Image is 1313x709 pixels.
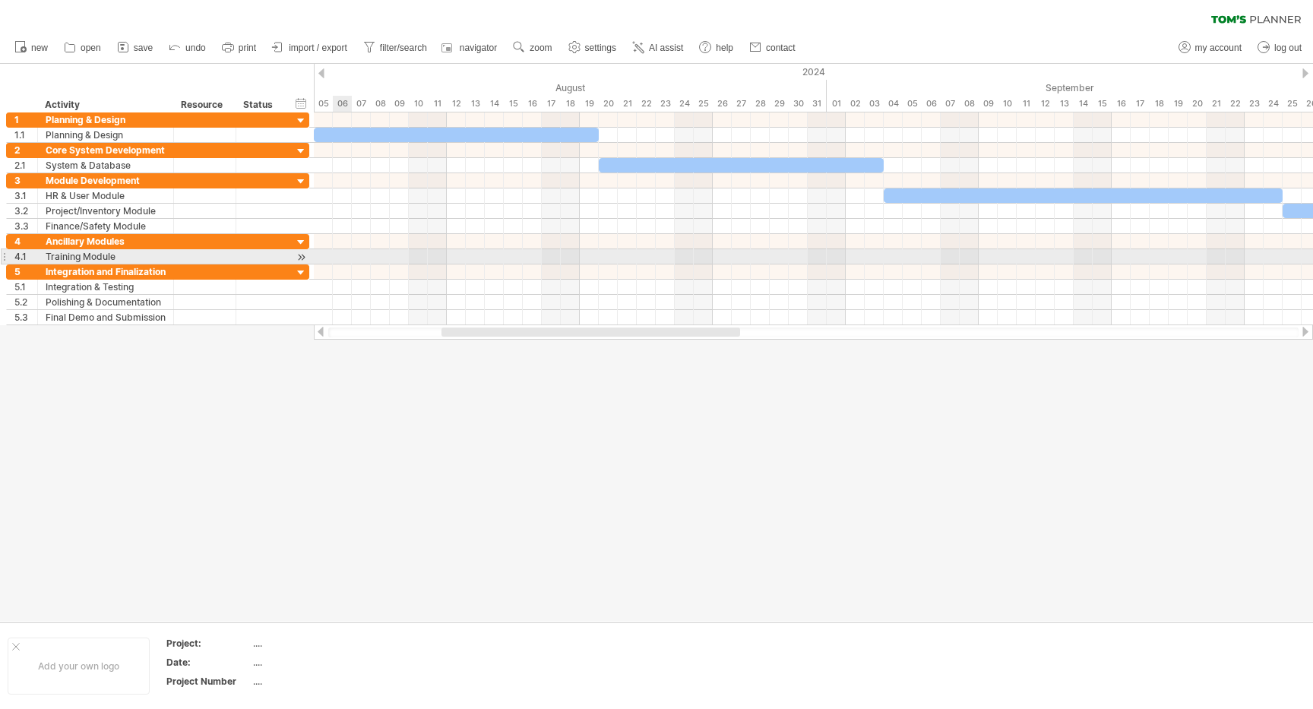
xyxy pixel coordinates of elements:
div: Wednesday, 7 August 2024 [352,96,371,112]
div: Sunday, 25 August 2024 [694,96,713,112]
div: Module Development [46,173,166,188]
div: Tuesday, 27 August 2024 [732,96,751,112]
div: Wednesday, 25 September 2024 [1283,96,1302,112]
span: my account [1195,43,1242,53]
div: 3.1 [14,188,37,203]
div: 4 [14,234,37,248]
div: Thursday, 19 September 2024 [1169,96,1188,112]
div: Sunday, 18 August 2024 [561,96,580,112]
div: Activity [45,97,165,112]
div: Thursday, 8 August 2024 [371,96,390,112]
div: Saturday, 21 September 2024 [1207,96,1226,112]
div: 3.2 [14,204,37,218]
div: Status [243,97,277,112]
div: Wednesday, 14 August 2024 [485,96,504,112]
div: HR & User Module [46,188,166,203]
div: Core System Development [46,143,166,157]
span: open [81,43,101,53]
div: 1.1 [14,128,37,142]
span: AI assist [649,43,683,53]
span: navigator [460,43,497,53]
span: help [716,43,733,53]
div: Wednesday, 28 August 2024 [751,96,770,112]
div: Project: [166,637,250,650]
div: Sunday, 22 September 2024 [1226,96,1245,112]
div: Wednesday, 18 September 2024 [1150,96,1169,112]
a: new [11,38,52,58]
div: Thursday, 22 August 2024 [637,96,656,112]
div: Tuesday, 17 September 2024 [1131,96,1150,112]
div: Wednesday, 4 September 2024 [884,96,903,112]
div: 4.1 [14,249,37,264]
a: log out [1254,38,1306,58]
span: import / export [289,43,347,53]
div: Sunday, 8 September 2024 [960,96,979,112]
div: 3 [14,173,37,188]
a: my account [1175,38,1246,58]
div: scroll to activity [294,249,308,265]
div: Planning & Design [46,128,166,142]
div: Monday, 9 September 2024 [979,96,998,112]
div: Monday, 19 August 2024 [580,96,599,112]
div: .... [253,656,381,669]
div: Saturday, 17 August 2024 [542,96,561,112]
a: open [60,38,106,58]
span: filter/search [380,43,427,53]
div: Monday, 5 August 2024 [314,96,333,112]
div: Monday, 16 September 2024 [1112,96,1131,112]
div: .... [253,637,381,650]
div: Ancillary Modules [46,234,166,248]
span: log out [1274,43,1302,53]
div: Training Module [46,249,166,264]
div: Final Demo and Submission [46,310,166,324]
div: August 2024 [238,80,827,96]
div: Saturday, 24 August 2024 [675,96,694,112]
a: navigator [439,38,501,58]
div: Thursday, 29 August 2024 [770,96,789,112]
div: Thursday, 5 September 2024 [903,96,922,112]
div: 2.1 [14,158,37,173]
div: Saturday, 14 September 2024 [1074,96,1093,112]
div: Monday, 12 August 2024 [447,96,466,112]
div: Add your own logo [8,638,150,695]
a: save [113,38,157,58]
a: print [218,38,261,58]
div: Date: [166,656,250,669]
div: 2 [14,143,37,157]
div: Project Number [166,675,250,688]
a: contact [745,38,800,58]
div: Thursday, 15 August 2024 [504,96,523,112]
div: System & Database [46,158,166,173]
div: Friday, 30 August 2024 [789,96,808,112]
div: Thursday, 12 September 2024 [1036,96,1055,112]
div: 5 [14,264,37,279]
div: Monday, 2 September 2024 [846,96,865,112]
div: Polishing & Documentation [46,295,166,309]
div: Friday, 9 August 2024 [390,96,409,112]
div: Tuesday, 3 September 2024 [865,96,884,112]
div: Finance/Safety Module [46,219,166,233]
div: Monday, 26 August 2024 [713,96,732,112]
div: Planning & Design [46,112,166,127]
div: Tuesday, 10 September 2024 [998,96,1017,112]
span: undo [185,43,206,53]
div: Friday, 20 September 2024 [1188,96,1207,112]
div: 3.3 [14,219,37,233]
div: Friday, 6 September 2024 [922,96,941,112]
div: Sunday, 11 August 2024 [428,96,447,112]
div: Saturday, 10 August 2024 [409,96,428,112]
a: settings [565,38,621,58]
span: print [239,43,256,53]
div: Tuesday, 20 August 2024 [599,96,618,112]
div: Tuesday, 13 August 2024 [466,96,485,112]
div: Friday, 23 August 2024 [656,96,675,112]
div: 5.3 [14,310,37,324]
span: contact [766,43,796,53]
a: zoom [509,38,556,58]
div: Integration & Testing [46,280,166,294]
div: Saturday, 7 September 2024 [941,96,960,112]
div: Sunday, 15 September 2024 [1093,96,1112,112]
a: filter/search [359,38,432,58]
div: Monday, 23 September 2024 [1245,96,1264,112]
a: import / export [268,38,352,58]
